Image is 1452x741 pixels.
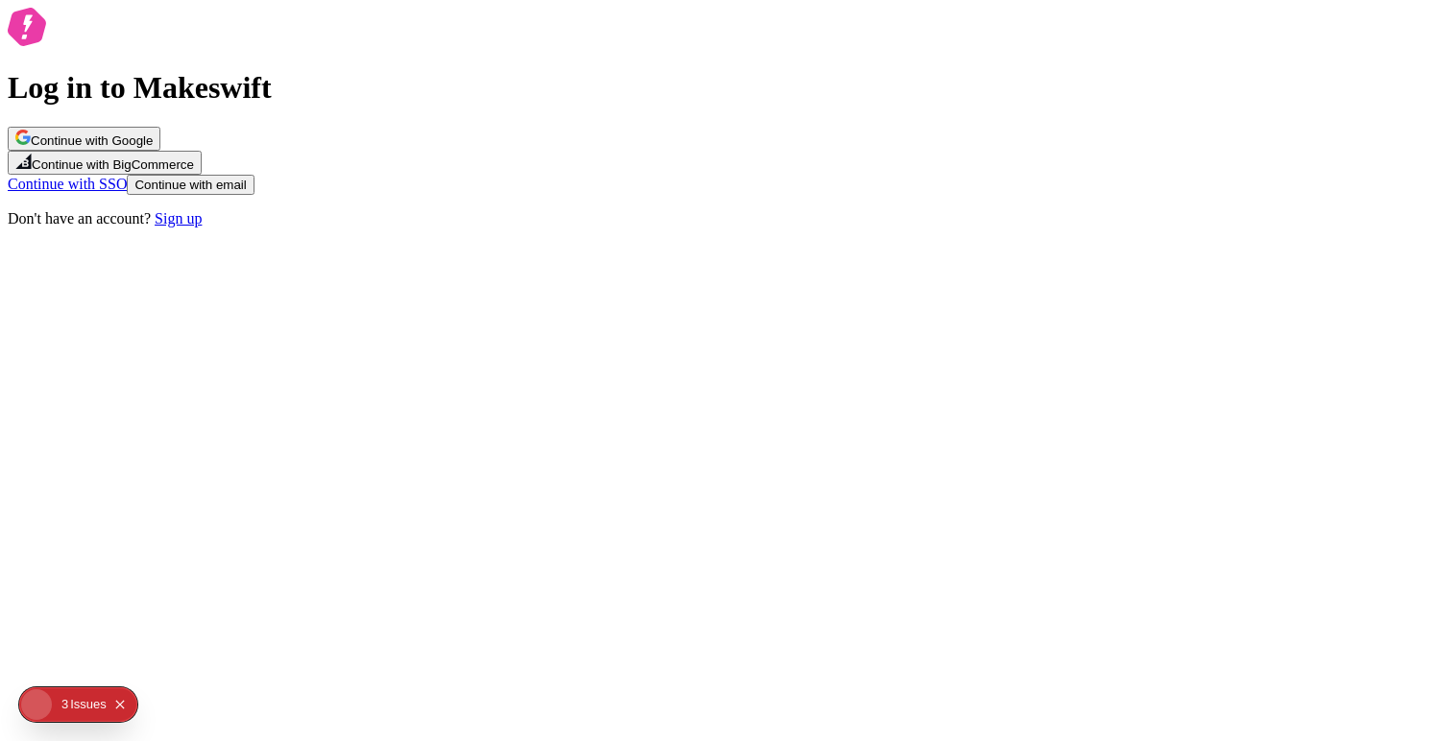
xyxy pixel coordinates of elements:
button: Continue with email [127,175,254,195]
p: Don't have an account? [8,210,1444,227]
button: Continue with Google [8,127,160,151]
span: Continue with Google [31,133,153,148]
a: Continue with SSO [8,176,127,192]
a: Sign up [155,210,202,227]
h1: Log in to Makeswift [8,70,1444,106]
span: Continue with email [134,178,246,192]
span: Continue with BigCommerce [32,157,194,172]
button: Continue with BigCommerce [8,151,202,175]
